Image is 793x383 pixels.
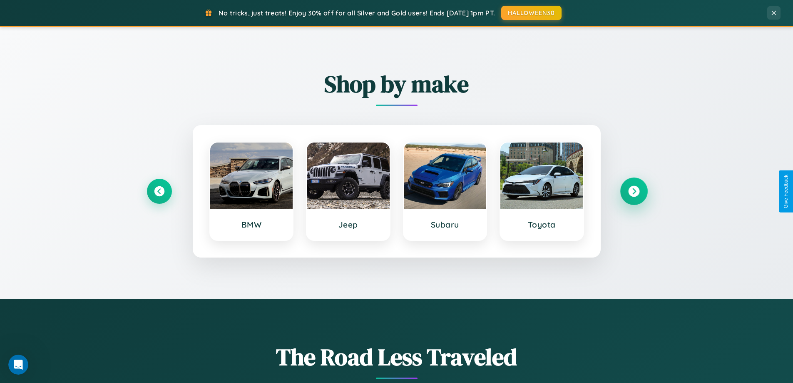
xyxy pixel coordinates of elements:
h3: Jeep [315,220,381,230]
h1: The Road Less Traveled [147,341,646,373]
h3: Subaru [412,220,478,230]
div: Give Feedback [783,175,789,208]
h2: Shop by make [147,68,646,100]
h3: BMW [219,220,285,230]
button: HALLOWEEN30 [501,6,562,20]
iframe: Intercom live chat [8,355,28,375]
h3: Toyota [509,220,575,230]
span: No tricks, just treats! Enjoy 30% off for all Silver and Gold users! Ends [DATE] 1pm PT. [219,9,495,17]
